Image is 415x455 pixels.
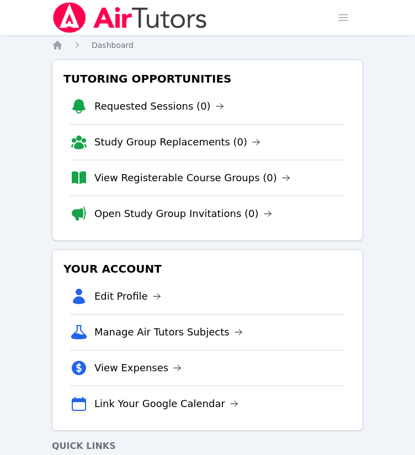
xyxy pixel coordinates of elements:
a: Study Group Replacements (0) [94,134,260,150]
nav: Breadcrumb [52,40,363,51]
a: Requested Sessions (0) [94,99,224,114]
a: View Registerable Course Groups (0) [94,170,290,186]
span: Dashboard [92,41,134,50]
img: Air Tutors [52,2,208,33]
h3: Tutoring Opportunities [61,69,354,89]
a: Link Your Google Calendar [94,396,238,411]
a: Dashboard [92,40,134,51]
a: Edit Profile [94,289,161,304]
a: View Expenses [94,360,182,376]
h4: Quick Links [52,440,363,453]
h3: Your Account [61,259,354,279]
a: Open Study Group Invitations (0) [94,206,272,221]
a: Manage Air Tutors Subjects [94,324,243,340]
